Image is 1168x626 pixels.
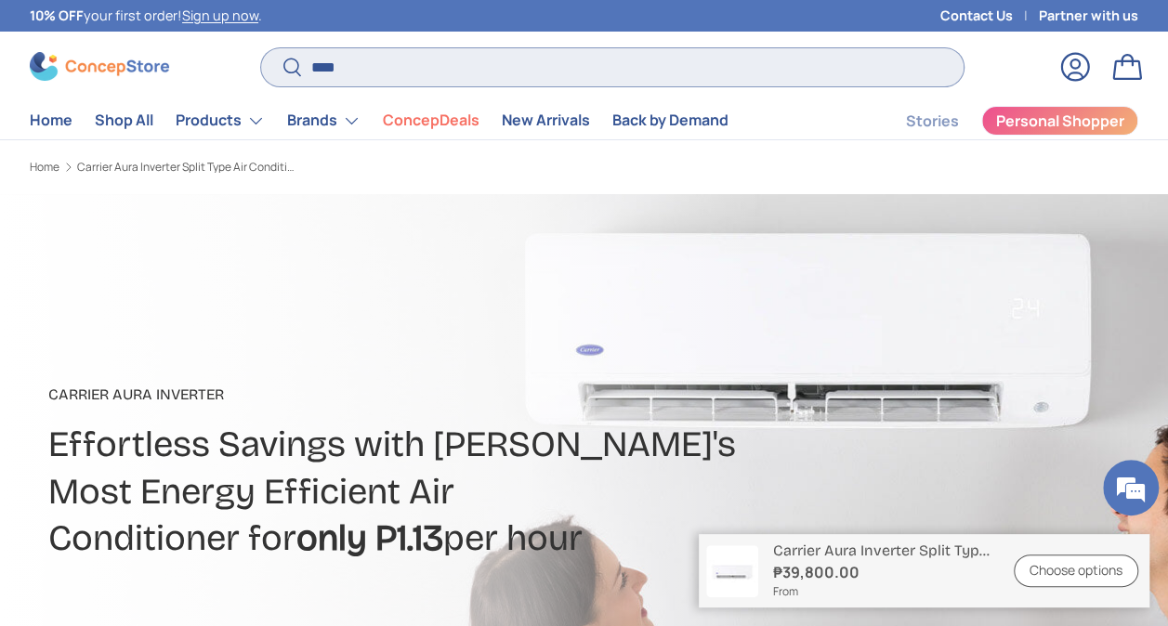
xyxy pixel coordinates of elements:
strong: only P1.13 [296,516,443,559]
a: Back by Demand [612,102,728,138]
div: Minimize live chat window [305,9,349,54]
a: Home [30,162,59,173]
nav: Secondary [861,102,1138,139]
img: ConcepStore [30,52,169,81]
textarea: Type your message and hit 'Enter' [9,424,354,489]
span: We're online! [108,192,256,380]
a: New Arrivals [502,102,590,138]
a: Carrier Aura Inverter Split Type Air Conditioner [77,162,300,173]
summary: Products [164,102,276,139]
a: Partner with us [1039,6,1138,26]
a: Choose options [1014,554,1138,587]
a: Contact Us [940,6,1039,26]
a: Stories [906,103,959,139]
a: Personal Shopper [981,106,1138,136]
div: Chat with us now [97,104,312,128]
p: CARRIER AURA INVERTER [48,384,762,406]
a: ConcepDeals [383,102,479,138]
nav: Primary [30,102,728,139]
a: Sign up now [182,7,258,24]
nav: Breadcrumbs [30,159,617,176]
span: From [773,583,991,600]
summary: Brands [276,102,372,139]
p: your first order! . [30,6,262,26]
h2: Effortless Savings with [PERSON_NAME]'s Most Energy Efficient Air Conditioner for per hour [48,421,762,561]
a: Shop All [95,102,153,138]
a: Home [30,102,72,138]
p: Carrier Aura Inverter Split Type Air Conditioner [773,541,991,559]
strong: ₱39,800.00 [773,561,991,583]
strong: 10% OFF [30,7,84,24]
span: Personal Shopper [996,113,1124,128]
